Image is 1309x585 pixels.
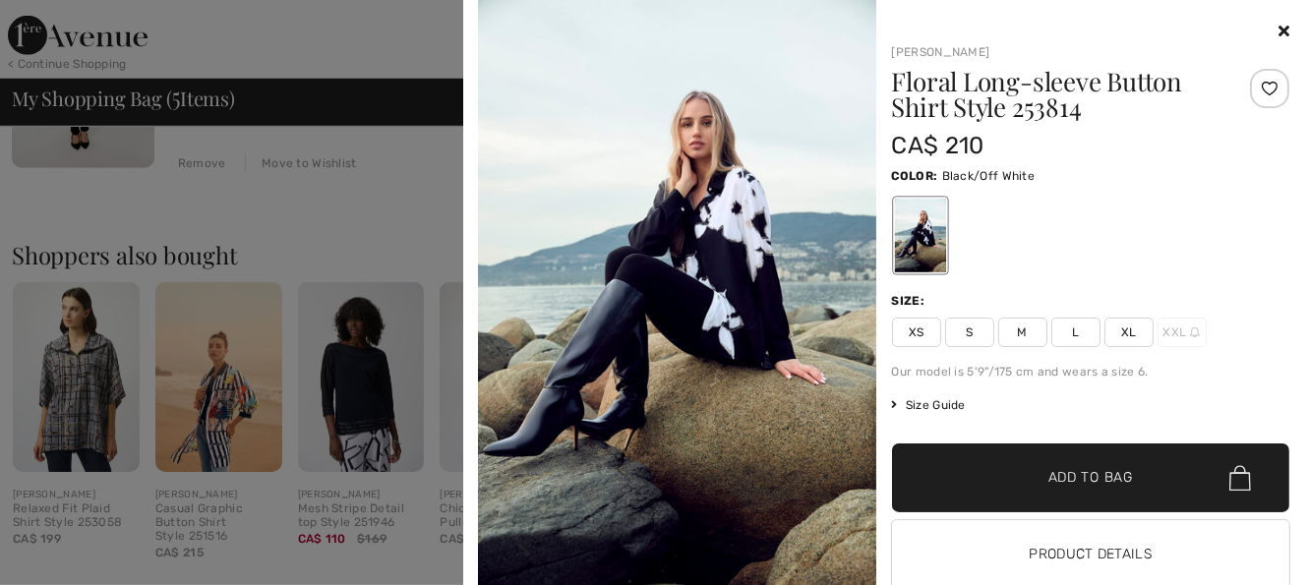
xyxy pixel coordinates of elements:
img: ring-m.svg [1190,327,1200,337]
span: XS [892,318,941,347]
div: Our model is 5'9"/175 cm and wears a size 6. [892,363,1290,380]
button: Add to Bag [892,443,1290,512]
span: Chat [43,14,84,31]
span: Add to Bag [1048,468,1133,489]
a: [PERSON_NAME] [892,45,990,59]
span: CA$ 210 [892,132,984,159]
span: Color: [892,169,938,183]
span: M [998,318,1047,347]
span: Black/Off White [942,169,1036,183]
span: S [945,318,994,347]
img: Bag.svg [1229,465,1251,491]
div: Size: [892,292,929,310]
span: Size Guide [892,396,966,414]
span: XL [1104,318,1154,347]
h1: Floral Long-sleeve Button Shirt Style 253814 [892,69,1223,120]
div: Black/Off White [894,199,945,272]
span: L [1051,318,1101,347]
span: XXL [1158,318,1207,347]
